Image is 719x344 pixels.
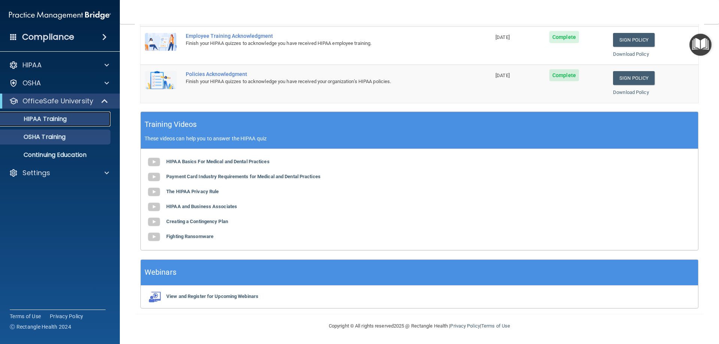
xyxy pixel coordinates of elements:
[9,79,109,88] a: OSHA
[495,34,510,40] span: [DATE]
[146,200,161,214] img: gray_youtube_icon.38fcd6cc.png
[166,219,228,224] b: Creating a Contingency Plan
[22,32,74,42] h4: Compliance
[450,323,480,329] a: Privacy Policy
[9,8,111,23] img: PMB logo
[549,31,579,43] span: Complete
[146,185,161,200] img: gray_youtube_icon.38fcd6cc.png
[10,313,41,320] a: Terms of Use
[166,204,237,209] b: HIPAA and Business Associates
[22,61,42,70] p: HIPAA
[22,97,93,106] p: OfficeSafe University
[613,33,655,47] a: Sign Policy
[146,214,161,229] img: gray_youtube_icon.38fcd6cc.png
[50,313,84,320] a: Privacy Policy
[145,118,197,131] h5: Training Videos
[186,71,453,77] div: Policies Acknowledgment
[166,174,321,179] b: Payment Card Industry Requirements for Medical and Dental Practices
[146,170,161,185] img: gray_youtube_icon.38fcd6cc.png
[495,73,510,78] span: [DATE]
[166,234,213,239] b: Fighting Ransomware
[186,39,453,48] div: Finish your HIPAA quizzes to acknowledge you have received HIPAA employee training.
[5,151,107,159] p: Continuing Education
[146,155,161,170] img: gray_youtube_icon.38fcd6cc.png
[481,323,510,329] a: Terms of Use
[549,69,579,81] span: Complete
[689,34,712,56] button: Open Resource Center
[22,168,50,177] p: Settings
[186,33,453,39] div: Employee Training Acknowledgment
[166,293,258,299] b: View and Register for Upcoming Webinars
[146,291,161,302] img: webinarIcon.c7ebbf15.png
[146,229,161,244] img: gray_youtube_icon.38fcd6cc.png
[145,136,694,141] p: These videos can help you to answer the HIPAA quiz
[10,323,71,331] span: Ⓒ Rectangle Health 2024
[5,133,66,141] p: OSHA Training
[5,115,67,123] p: HIPAA Training
[283,314,556,338] div: Copyright © All rights reserved 2025 @ Rectangle Health | |
[613,89,649,95] a: Download Policy
[186,77,453,86] div: Finish your HIPAA quizzes to acknowledge you have received your organization’s HIPAA policies.
[166,189,219,194] b: The HIPAA Privacy Rule
[9,97,109,106] a: OfficeSafe University
[166,159,270,164] b: HIPAA Basics For Medical and Dental Practices
[613,51,649,57] a: Download Policy
[613,71,655,85] a: Sign Policy
[22,79,41,88] p: OSHA
[9,168,109,177] a: Settings
[9,61,109,70] a: HIPAA
[145,266,176,279] h5: Webinars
